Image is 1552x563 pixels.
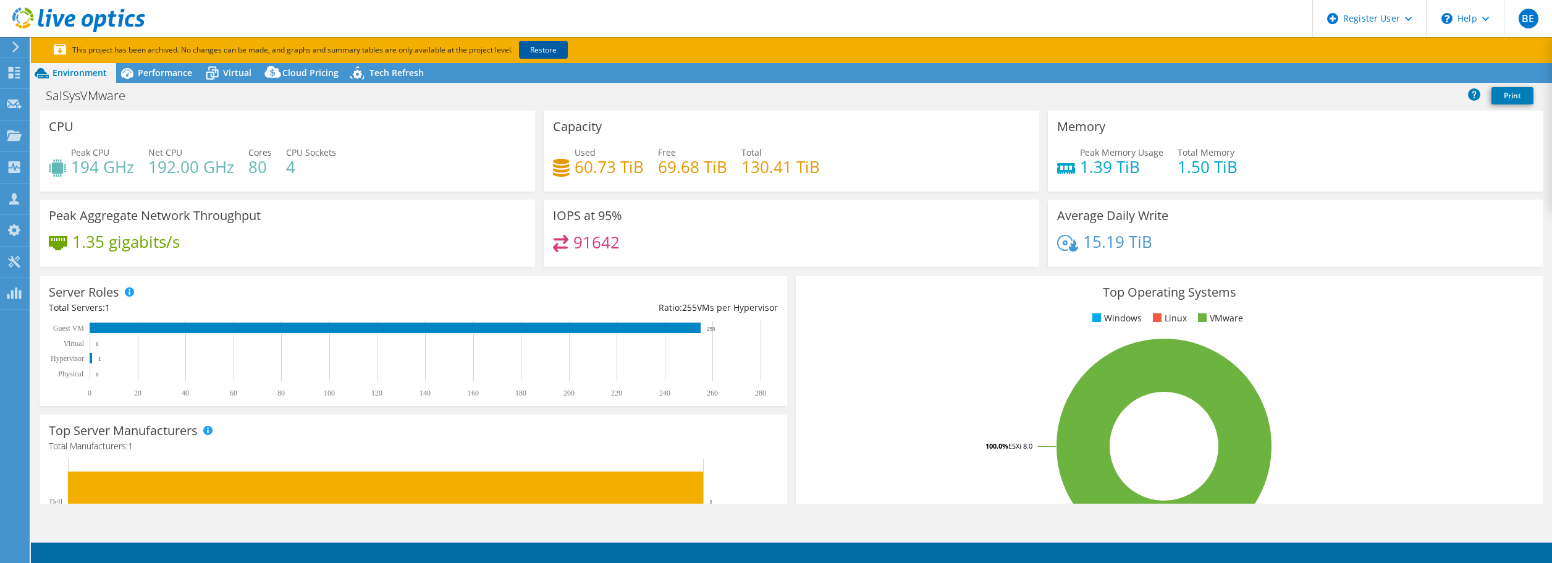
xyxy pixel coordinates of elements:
span: Free [658,146,676,158]
span: Tech Refresh [369,67,424,78]
h3: Top Operating Systems [805,286,1534,299]
h3: CPU [49,120,74,133]
span: Environment [53,67,107,78]
span: Performance [138,67,192,78]
a: Print [1491,87,1533,104]
text: 280 [755,389,766,397]
text: 180 [515,389,526,397]
h4: 91642 [573,235,620,249]
text: 200 [563,389,575,397]
span: Cloud Pricing [282,67,339,78]
text: 60 [230,389,237,397]
h4: 1.50 TiB [1178,160,1238,174]
span: Peak CPU [71,146,109,158]
h3: Average Daily Write [1057,209,1168,222]
text: 120 [371,389,382,397]
h4: 60.73 TiB [575,160,644,174]
div: Ratio: VMs per Hypervisor [413,301,778,315]
text: 1 [709,498,713,506]
text: 160 [468,389,479,397]
span: BE [1519,9,1538,28]
span: Total [741,146,762,158]
h3: Capacity [553,120,602,133]
h3: Server Roles [49,286,119,299]
text: 0 [88,389,91,397]
h4: 15.19 TiB [1083,235,1152,248]
span: CPU Sockets [286,146,336,158]
text: 80 [277,389,285,397]
span: 255 [682,302,697,313]
li: Windows [1089,311,1142,325]
tspan: ESXi 8.0 [1008,441,1032,451]
span: 1 [105,302,110,313]
text: 100 [324,389,335,397]
h4: 1.35 gigabits/s [72,235,180,248]
h3: Peak Aggregate Network Throughput [49,209,261,222]
text: 140 [420,389,431,397]
h4: 69.68 TiB [658,160,727,174]
text: Hypervisor [51,354,84,363]
h3: IOPS at 95% [553,209,622,222]
span: Cores [248,146,272,158]
h4: 194 GHz [71,160,134,174]
h4: 130.41 TiB [741,160,820,174]
h4: 4 [286,160,336,174]
text: 20 [134,389,141,397]
h3: Memory [1057,120,1105,133]
span: Virtual [223,67,251,78]
svg: \n [1441,13,1453,24]
text: 1 [98,356,101,362]
h1: SalSysVMware [40,89,145,103]
text: Guest VM [53,324,84,332]
span: Used [575,146,596,158]
h3: Top Server Manufacturers [49,424,198,438]
li: Linux [1150,311,1187,325]
text: Physical [58,370,83,378]
text: 0 [96,371,99,378]
text: 240 [659,389,670,397]
div: Total Servers: [49,301,413,315]
li: VMware [1195,311,1243,325]
h4: 80 [248,160,272,174]
h4: 1.39 TiB [1080,160,1163,174]
h4: 192.00 GHz [148,160,234,174]
span: Net CPU [148,146,182,158]
text: Dell [49,497,62,506]
span: 1 [128,440,133,452]
span: Peak Memory Usage [1080,146,1163,158]
span: Total Memory [1178,146,1234,158]
text: 220 [611,389,622,397]
a: Restore [519,41,568,59]
text: 260 [707,389,718,397]
tspan: 100.0% [985,441,1008,451]
text: Virtual [64,339,85,348]
text: 0 [96,341,99,347]
p: This project has been archived. No changes can be made, and graphs and summary tables are only av... [54,43,659,57]
text: 40 [182,389,189,397]
h4: Total Manufacturers: [49,439,778,453]
text: 255 [707,326,715,332]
